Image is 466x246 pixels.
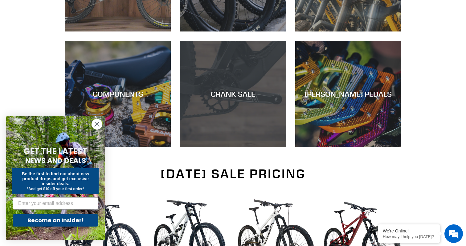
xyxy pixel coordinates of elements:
[24,146,87,157] span: GET THE LATEST
[383,228,435,233] div: We're Online!
[92,119,102,130] button: Close dialog
[295,41,401,147] a: [PERSON_NAME] PEDALS
[22,171,89,186] span: Be the first to find out about new product drops and get exclusive insider deals.
[295,90,401,98] div: [PERSON_NAME] PEDALS
[65,166,401,181] h2: [DATE] SALE PRICING
[65,41,171,147] a: COMPONENTS
[13,197,98,210] input: Enter your email address
[65,90,171,98] div: COMPONENTS
[180,41,286,147] a: CRANK SALE
[27,187,84,191] span: *And get $10 off your first order*
[180,90,286,98] div: CRANK SALE
[383,234,435,239] p: How may I help you today?
[13,214,98,227] button: Become an Insider!
[25,156,86,165] span: NEWS AND DEALS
